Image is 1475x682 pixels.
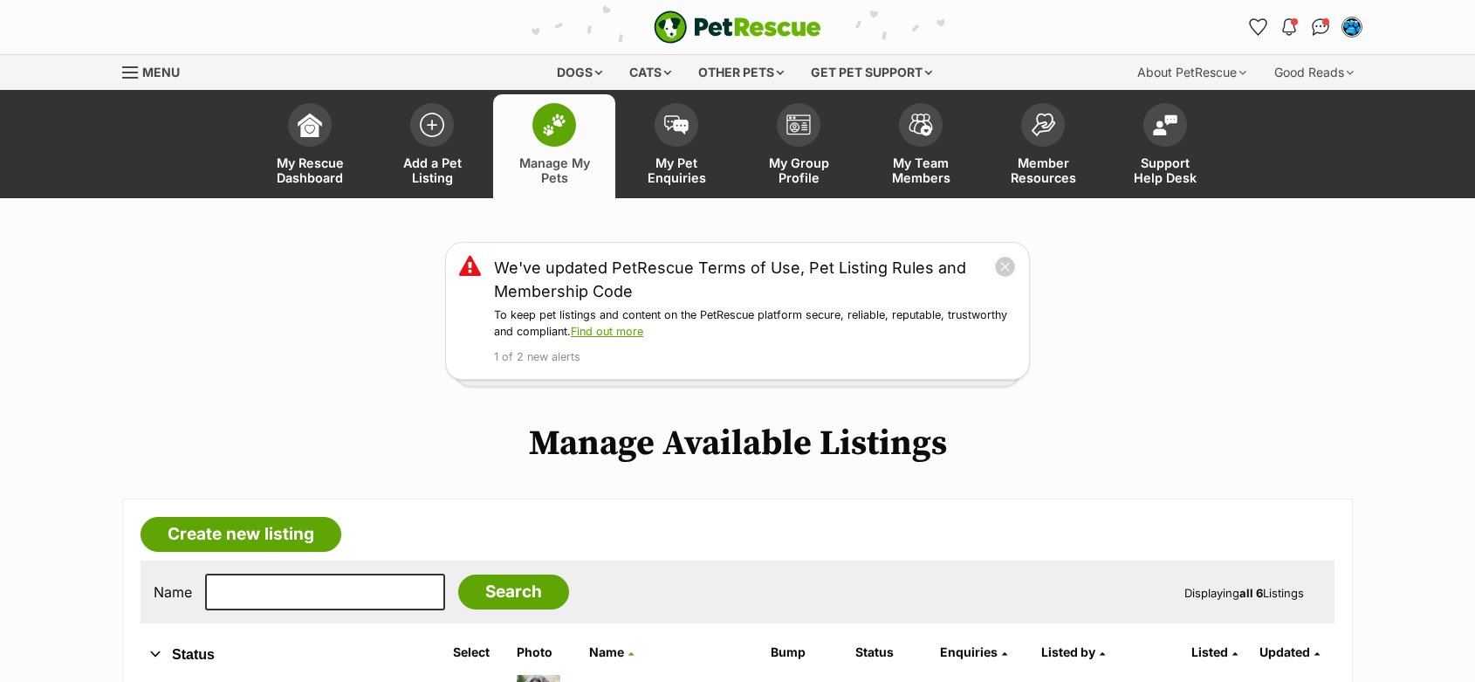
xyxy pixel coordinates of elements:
a: Favourites [1244,13,1272,41]
a: Support Help Desk [1104,94,1226,198]
ul: Account quick links [1244,13,1366,41]
button: Notifications [1275,13,1303,41]
img: member-resources-icon-8e73f808a243e03378d46382f2149f9095a855e16c252ad45f914b54edf8863c.svg [1031,113,1055,136]
span: My Group Profile [759,155,838,185]
strong: all 6 [1239,586,1263,600]
span: Listed by [1041,644,1095,659]
span: Support Help Desk [1126,155,1204,185]
a: My Team Members [860,94,982,198]
a: PetRescue [654,10,821,44]
button: close [994,256,1016,278]
img: Lisa Green profile pic [1343,18,1361,36]
button: Status [141,644,427,666]
img: manage-my-pets-icon-02211641906a0b7f246fdf0571729dbe1e7629f14944591b6c1af311fb30b64b.svg [542,114,566,136]
img: add-pet-listing-icon-0afa8454b4691262ce3f59096e99ab1cd57d4a30225e0717b998d2c9b9846f56.svg [420,113,444,137]
a: Listed [1191,644,1238,659]
div: Get pet support [799,55,944,90]
th: Photo [510,638,580,666]
span: Menu [142,65,180,79]
label: Name [154,584,192,600]
span: Listed [1191,644,1228,659]
span: My Team Members [882,155,960,185]
p: 1 of 2 new alerts [494,349,1016,366]
img: notifications-46538b983faf8c2785f20acdc204bb7945ddae34d4c08c2a6579f10ce5e182be.svg [1282,18,1296,36]
a: Find out more [571,325,643,338]
img: dashboard-icon-eb2f2d2d3e046f16d808141f083e7271f6b2e854fb5c12c21221c1fb7104beca.svg [298,113,322,137]
img: logo-e224e6f780fb5917bec1dbf3a21bbac754714ae5b6737aabdf751b685950b380.svg [654,10,821,44]
a: Updated [1259,644,1320,659]
a: Conversations [1307,13,1334,41]
a: We've updated PetRescue Terms of Use, Pet Listing Rules and Membership Code [494,256,994,303]
p: To keep pet listings and content on the PetRescue platform secure, reliable, reputable, trustwort... [494,307,1016,341]
input: Search [458,575,569,610]
span: Updated [1259,644,1310,659]
img: help-desk-icon-fdf02630f3aa405de69fd3d07c3f3aa587a6932b1a1747fa1d2bba05be0121f9.svg [1153,114,1177,135]
a: Listed by [1041,644,1105,659]
span: Add a Pet Listing [393,155,471,185]
a: My Pet Enquiries [615,94,737,198]
a: Member Resources [982,94,1104,198]
span: translation missing: en.admin.listings.index.attributes.enquiries [940,644,998,659]
div: Dogs [545,55,614,90]
a: Enquiries [940,644,1007,659]
span: My Pet Enquiries [637,155,716,185]
img: team-members-icon-5396bd8760b3fe7c0b43da4ab00e1e3bb1a5d9ba89233759b79545d2d3fc5d0d.svg [909,114,933,136]
a: Manage My Pets [493,94,615,198]
img: chat-41dd97257d64d25036548639549fe6c8038ab92f7586957e7f3b1b290dea8141.svg [1312,18,1330,36]
img: pet-enquiries-icon-7e3ad2cf08bfb03b45e93fb7055b45f3efa6380592205ae92323e6603595dc1f.svg [664,115,689,134]
div: Cats [617,55,683,90]
div: About PetRescue [1125,55,1259,90]
th: Status [848,638,931,666]
a: Name [589,644,634,659]
a: Menu [122,55,192,86]
a: Add a Pet Listing [371,94,493,198]
th: Select [446,638,508,666]
span: Displaying Listings [1184,586,1304,600]
div: Other pets [686,55,796,90]
img: group-profile-icon-3fa3cf56718a62981997c0bc7e787c4b2cf8bcc04b72c1350f741eb67cf2f40e.svg [786,114,811,135]
a: My Rescue Dashboard [249,94,371,198]
span: Manage My Pets [515,155,593,185]
th: Bump [764,638,847,666]
span: Name [589,644,624,659]
span: Member Resources [1004,155,1082,185]
button: My account [1338,13,1366,41]
div: Good Reads [1262,55,1366,90]
a: Create new listing [141,517,341,552]
a: My Group Profile [737,94,860,198]
span: My Rescue Dashboard [271,155,349,185]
